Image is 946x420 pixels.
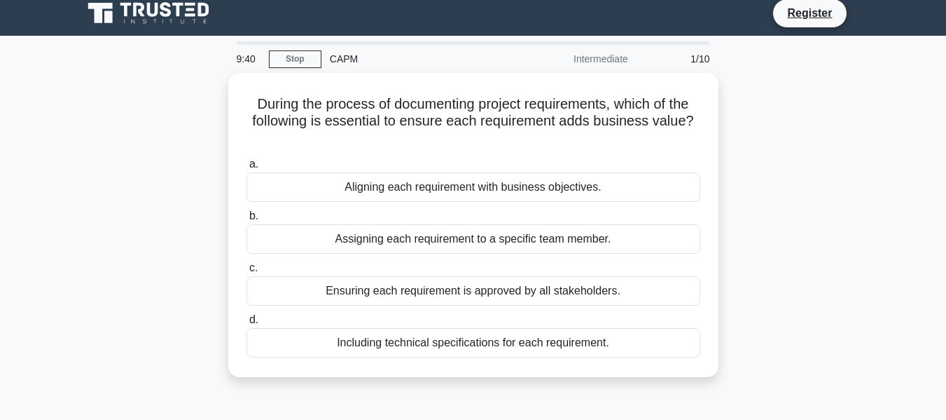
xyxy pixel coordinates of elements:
span: c. [249,262,258,273]
div: 9:40 [228,45,269,73]
div: Ensuring each requirement is approved by all stakeholders. [246,276,700,306]
div: Assigning each requirement to a specific team member. [246,224,700,254]
span: a. [249,158,258,170]
div: Intermediate [514,45,637,73]
a: Stop [269,50,321,68]
a: Register [779,4,840,22]
h5: During the process of documenting project requirements, which of the following is essential to en... [245,95,702,147]
div: Aligning each requirement with business objectives. [246,172,700,202]
span: b. [249,210,258,222]
span: d. [249,313,258,325]
div: 1/10 [637,45,718,73]
div: CAPM [321,45,514,73]
div: Including technical specifications for each requirement. [246,328,700,358]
